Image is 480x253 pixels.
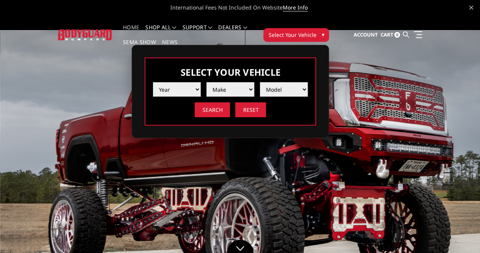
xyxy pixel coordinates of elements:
[268,31,316,39] span: Select Your Vehicle
[235,102,266,117] input: Reset
[445,161,453,173] button: 3 of 5
[445,137,453,149] button: 1 of 5
[442,216,480,253] iframe: Chat Widget
[145,25,176,40] a: shop all
[445,149,453,161] button: 2 of 5
[182,25,212,40] a: Support
[218,25,247,40] a: Dealers
[153,66,308,78] h3: Select Your Vehicle
[445,173,453,185] button: 4 of 5
[283,4,308,11] a: More Info
[380,31,393,38] span: Cart
[195,102,230,117] input: Search
[206,82,254,97] select: Please select the value from list.
[123,25,139,40] a: Home
[321,30,324,38] span: ▾
[227,240,253,253] a: Click to Down
[353,25,378,45] a: Account
[162,40,178,54] a: News
[353,31,378,38] span: Account
[263,28,329,42] button: Select Your Vehicle
[445,185,453,197] button: 5 of 5
[58,29,112,40] img: BODYGUARD BUMPERS
[123,40,156,54] a: SEMA Show
[380,25,400,45] a: Cart 0
[153,82,201,97] select: Please select the value from list.
[394,32,400,38] span: 0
